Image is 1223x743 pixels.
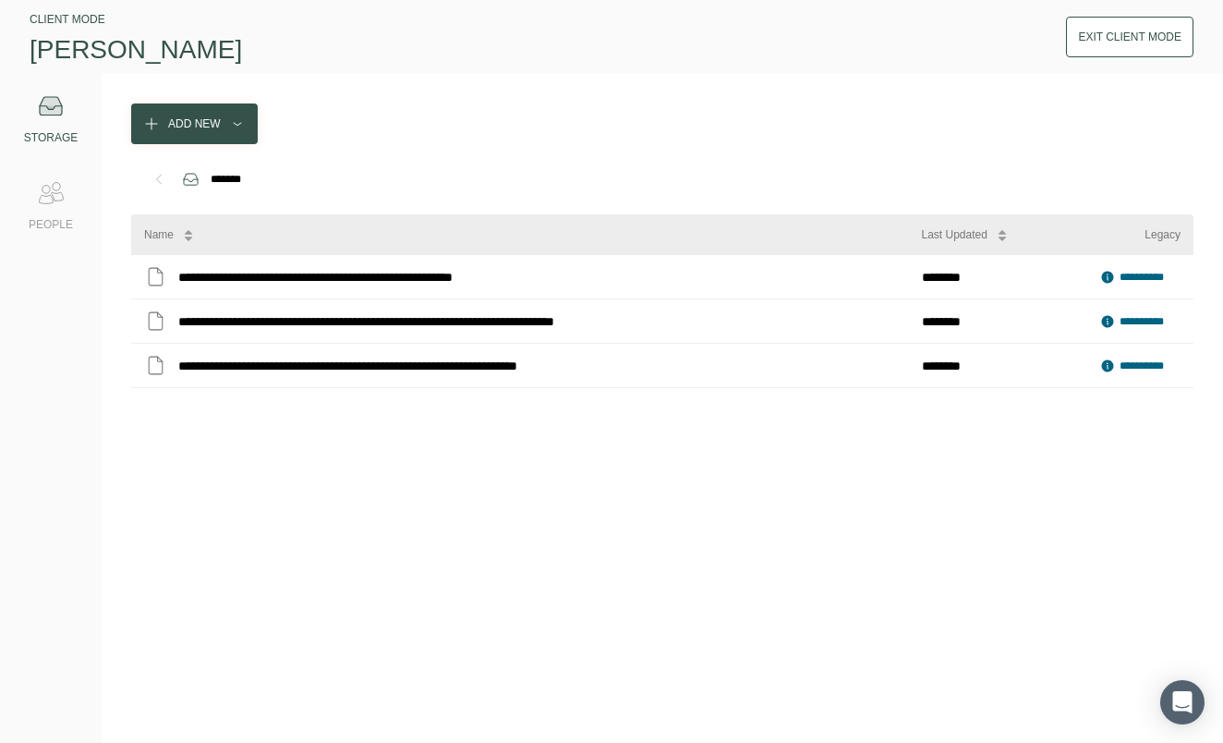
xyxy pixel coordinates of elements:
[29,215,73,234] div: PEOPLE
[922,225,987,244] div: Last Updated
[1066,17,1193,57] button: Exit Client Mode
[1160,680,1205,725] div: Open Intercom Messenger
[24,128,78,147] div: STORAGE
[1144,225,1181,244] div: Legacy
[1078,28,1181,46] div: Exit Client Mode
[144,225,174,244] div: Name
[131,104,258,144] button: Add New
[30,13,105,26] span: CLIENT MODE
[30,35,242,65] span: [PERSON_NAME]
[168,115,221,133] div: Add New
